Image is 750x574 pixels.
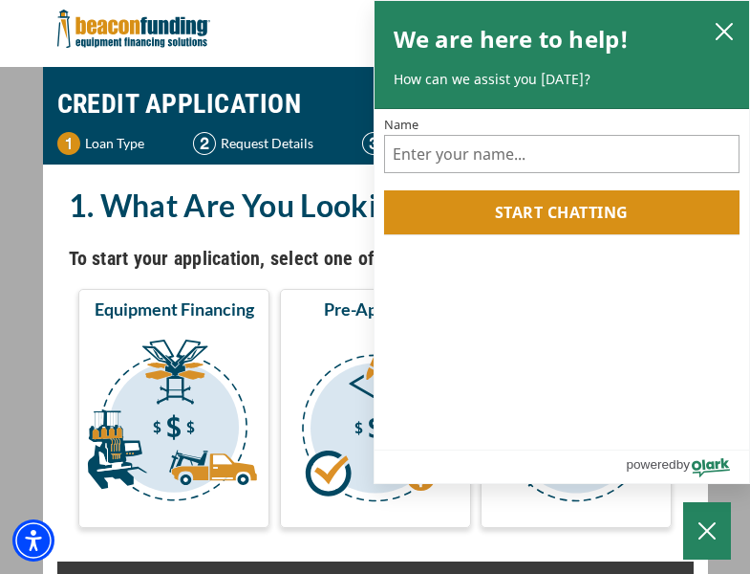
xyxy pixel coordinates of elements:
[193,132,216,155] img: Step 2
[709,17,739,44] button: close chatbox
[221,132,313,155] p: Request Details
[384,190,740,234] button: Start chatting
[676,453,690,476] span: by
[626,453,675,476] span: powered
[362,132,385,155] img: Step 3
[384,119,740,131] label: Name
[69,184,682,228] h2: 1. What Are You Looking For?
[78,289,269,528] button: Equipment Financing
[12,519,54,562] div: Accessibility Menu
[95,298,254,320] span: Equipment Financing
[57,77,694,132] h1: CREDIT APPLICATION
[384,135,740,173] input: Name
[280,289,471,528] button: Pre-Approval
[683,502,731,560] button: Close Chatbox
[85,132,144,155] p: Loan Type
[57,132,80,155] img: Step 1
[394,70,731,89] p: How can we assist you [DATE]?
[284,328,467,519] img: Pre-Approval
[626,451,749,483] a: Powered by Olark
[394,20,630,58] h2: We are here to help!
[82,328,266,519] img: Equipment Financing
[69,242,682,275] h4: To start your application, select one of the three options below.
[324,298,426,320] span: Pre-Approval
